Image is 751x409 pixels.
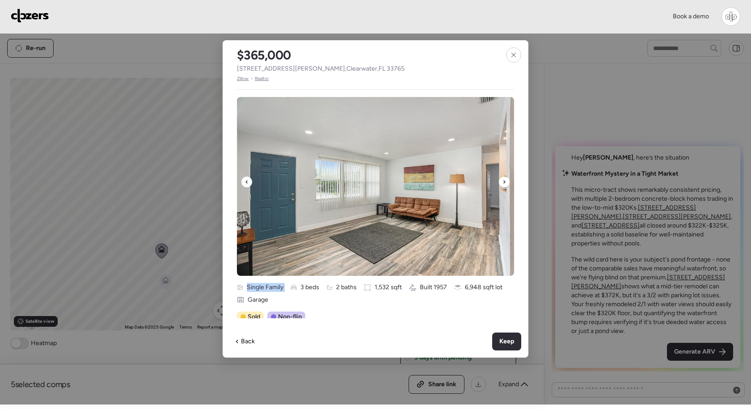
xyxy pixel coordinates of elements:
span: • [251,75,253,82]
span: Built 1957 [420,283,447,292]
img: Logo [11,8,49,23]
span: Sold [248,312,260,321]
span: Zillow [237,75,249,82]
span: Non-flip [278,312,302,321]
span: Single Family [247,283,283,292]
h2: $365,000 [237,47,291,63]
span: Book a demo [673,13,709,20]
span: 6,948 sqft lot [465,283,502,292]
span: Realtor [255,75,269,82]
span: Garage [248,295,268,304]
span: 2 baths [336,283,357,292]
span: Keep [499,337,514,346]
span: Back [241,337,255,346]
span: 1,532 sqft [375,283,402,292]
span: 3 beds [300,283,319,292]
span: [STREET_ADDRESS][PERSON_NAME] , Clearwater , FL 33765 [237,64,405,73]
